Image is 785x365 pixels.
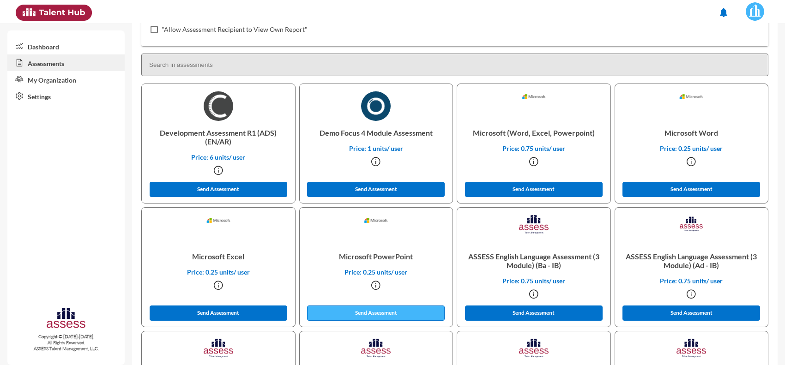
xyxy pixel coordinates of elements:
[7,38,125,54] a: Dashboard
[307,305,445,321] button: Send Assessment
[622,144,761,152] p: Price: 0.25 units/ user
[622,305,760,321] button: Send Assessment
[141,54,768,76] input: Search in assessments
[307,268,446,276] p: Price: 0.25 units/ user
[149,153,288,161] p: Price: 6 units/ user
[622,182,760,197] button: Send Assessment
[149,121,288,153] p: Development Assessment R1 (ADS) (EN/AR)
[622,121,761,144] p: Microsoft Word
[7,54,125,71] a: Assessments
[718,7,729,18] mat-icon: notifications
[465,182,603,197] button: Send Assessment
[622,245,761,277] p: ASSESS English Language Assessment (3 Module) (Ad - IB)
[46,306,87,332] img: assesscompany-logo.png
[307,121,446,144] p: Demo Focus 4 Module Assessment
[465,144,603,152] p: Price: 0.75 units/ user
[7,334,125,352] p: Copyright © [DATE]-[DATE]. All Rights Reserved. ASSESS Talent Management, LLC.
[162,24,308,35] span: "Allow Assessment Recipient to View Own Report"
[149,245,288,268] p: Microsoft Excel
[150,182,287,197] button: Send Assessment
[307,182,445,197] button: Send Assessment
[465,245,603,277] p: ASSESS English Language Assessment (3 Module) (Ba - IB)
[622,277,761,285] p: Price: 0.75 units/ user
[149,268,288,276] p: Price: 0.25 units/ user
[307,144,446,152] p: Price: 1 units/ user
[150,305,287,321] button: Send Assessment
[307,245,446,268] p: Microsoft PowerPoint
[465,305,603,321] button: Send Assessment
[7,88,125,104] a: Settings
[465,121,603,144] p: Microsoft (Word, Excel, Powerpoint)
[465,277,603,285] p: Price: 0.75 units/ user
[7,71,125,88] a: My Organization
